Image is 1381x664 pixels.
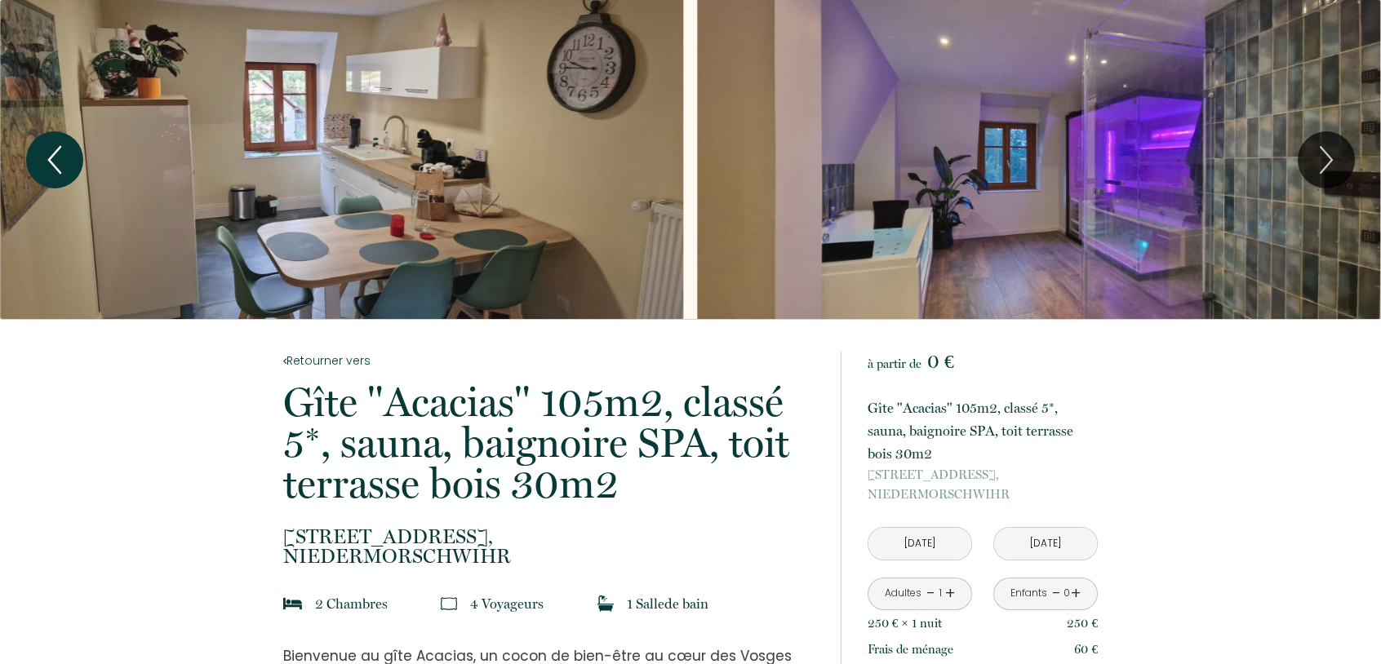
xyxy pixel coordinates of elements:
[1071,581,1081,606] a: +
[1010,586,1047,601] div: Enfants
[283,382,819,504] p: Gîte "Acacias" 105m2, classé 5*, sauna, baignoire SPA, toit terrasse bois 30m2
[868,640,953,659] p: Frais de ménage
[868,396,1098,465] p: Gîte "Acacias" 105m2, classé 5*, sauna, baignoire SPA, toit terrasse bois 30m2
[1052,581,1061,606] a: -
[945,581,955,606] a: +
[382,595,388,612] span: s
[885,586,921,601] div: Adultes
[868,465,1098,485] span: [STREET_ADDRESS],
[627,592,708,615] p: 1 Salle de bain
[868,528,971,560] input: Arrivée
[538,595,544,612] span: s
[26,131,83,188] button: Previous
[315,592,388,615] p: 2 Chambre
[994,528,1097,560] input: Départ
[868,613,942,633] p: 250 € × 1 nuit
[927,350,954,373] span: 0 €
[470,592,544,615] p: 4 Voyageur
[1063,586,1071,601] div: 0
[1298,131,1355,188] button: Next
[283,527,819,547] span: [STREET_ADDRESS],
[283,352,819,370] a: Retourner vers
[283,527,819,566] p: NIEDERMORSCHWIHR
[1067,613,1098,633] p: 250 €
[1074,640,1098,659] p: 60 €
[936,586,944,601] div: 1
[283,648,819,664] h3: Bienvenue au gîte Acacias, un cocon de bien-être au cœur des Vosges
[441,595,457,612] img: guests
[868,356,921,371] span: à partir de
[868,465,1098,504] p: NIEDERMORSCHWIHR
[926,581,935,606] a: -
